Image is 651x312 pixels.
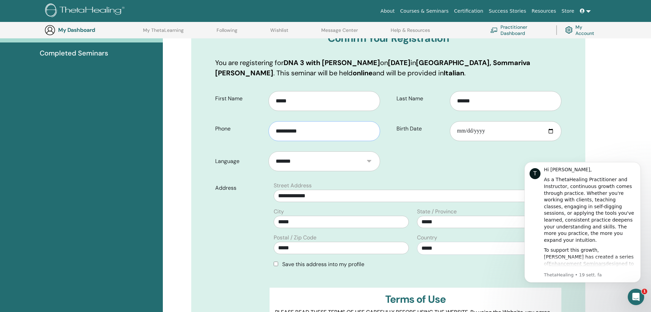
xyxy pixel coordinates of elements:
[30,95,121,169] div: To support this growth, [PERSON_NAME] has created a series of designed to help you refine your kn...
[45,3,127,19] img: logo.png
[35,109,92,115] a: Enhancement Seminars
[215,58,530,77] b: [GEOGRAPHIC_DATA], Sommariva [PERSON_NAME]
[490,27,498,33] img: chalkboard-teacher.svg
[275,293,556,305] h3: Terms of Use
[321,27,358,38] a: Message Center
[486,5,529,17] a: Success Stories
[444,68,464,77] b: Italian
[388,58,411,67] b: [DATE]
[274,208,284,216] label: City
[30,120,121,126] p: Message from ThetaHealing, sent 19 sett. fa
[628,289,644,305] iframe: Intercom live chat
[529,5,559,17] a: Resources
[565,23,600,38] a: My Account
[58,27,127,33] h3: My Dashboard
[417,208,457,216] label: State / Province
[282,261,364,268] span: Save this address into my profile
[270,27,288,38] a: Wishlist
[391,27,430,38] a: Help & Resources
[210,122,269,135] label: Phone
[353,68,373,77] b: online
[210,182,270,195] label: Address
[215,32,561,45] h3: Confirm Your Registration
[274,182,312,190] label: Street Address
[451,5,486,17] a: Certification
[391,122,450,135] label: Birth Date
[284,58,380,67] b: DNA 3 with [PERSON_NAME]
[565,25,573,35] img: cog.svg
[217,27,237,38] a: Following
[398,5,452,17] a: Courses & Seminars
[514,152,651,294] iframe: Intercom notifications messaggio
[215,58,561,78] p: You are registering for on in . This seminar will be held and will be provided in .
[210,155,269,168] label: Language
[40,48,108,58] span: Completed Seminars
[274,234,316,242] label: Postal / Zip Code
[490,23,548,38] a: Practitioner Dashboard
[417,234,437,242] label: Country
[642,289,647,294] span: 1
[391,92,450,105] label: Last Name
[44,25,55,36] img: generic-user-icon.jpg
[559,5,577,17] a: Store
[210,92,269,105] label: First Name
[378,5,397,17] a: About
[143,27,184,38] a: My ThetaLearning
